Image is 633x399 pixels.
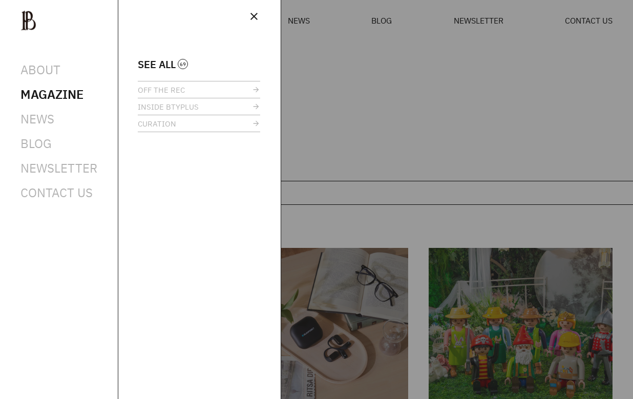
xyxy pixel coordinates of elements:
[20,61,60,78] a: ABOUT
[138,86,185,94] span: OFF THE REC
[138,103,199,111] span: INSIDE BTYPLUS
[20,10,36,31] img: ba379d5522eb3.png
[20,160,97,176] a: NEWSLETTER
[20,86,83,102] span: MAGAZINE
[138,81,260,98] a: OFF THE REC
[138,120,176,128] span: CURATION
[20,135,52,152] a: BLOG
[138,98,260,115] a: INSIDE BTYPLUS
[138,60,176,68] span: SEE ALL
[20,111,54,127] a: NEWS
[138,115,260,132] a: CURATION
[20,184,93,201] a: CONTACT US
[248,10,260,23] span: close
